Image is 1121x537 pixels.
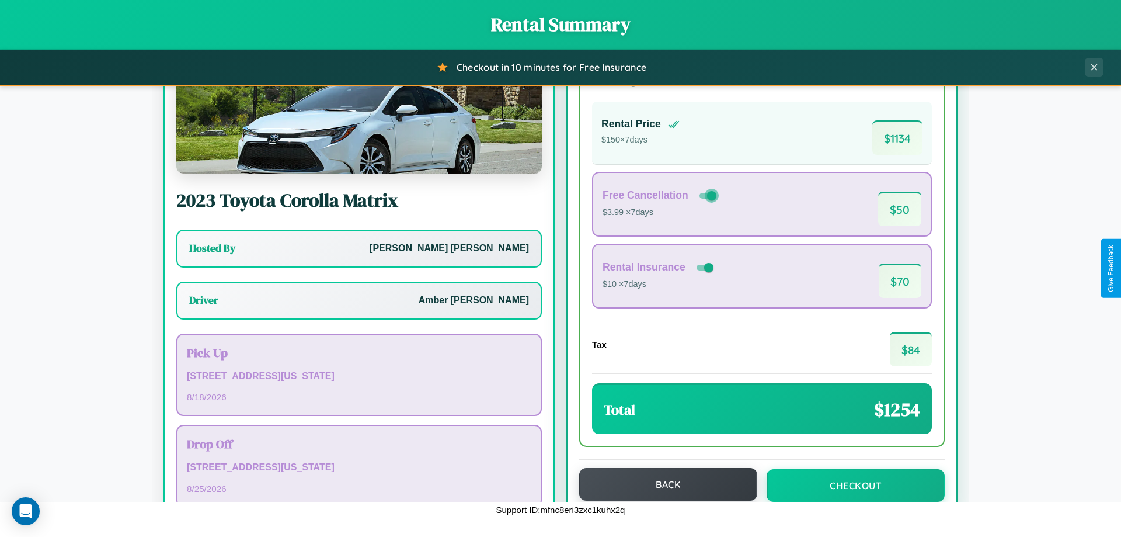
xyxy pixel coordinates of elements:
span: $ 1134 [872,120,922,155]
h4: Rental Insurance [603,261,685,273]
span: $ 84 [890,332,932,366]
p: [PERSON_NAME] [PERSON_NAME] [370,240,529,257]
h3: Driver [189,293,218,307]
h3: Drop Off [187,435,531,452]
p: [STREET_ADDRESS][US_STATE] [187,459,531,476]
p: 8 / 25 / 2026 [187,481,531,497]
h2: 2023 Toyota Corolla Matrix [176,188,542,213]
p: Amber [PERSON_NAME] [419,292,529,309]
p: $3.99 × 7 days [603,205,719,220]
h4: Tax [592,339,607,349]
h3: Total [604,400,635,420]
p: 8 / 18 / 2026 [187,389,531,405]
p: $10 × 7 days [603,277,716,292]
h1: Rental Summary [12,12,1109,37]
p: Support ID: mfnc8eri3zxc1kuhx2q [496,502,625,518]
span: $ 70 [879,264,921,298]
h3: Pick Up [187,344,531,361]
span: $ 1254 [874,397,920,422]
img: Toyota Corolla Matrix [176,57,542,174]
div: Open Intercom Messenger [12,497,40,525]
span: $ 50 [878,192,921,226]
span: Checkout in 10 minutes for Free Insurance [457,61,646,73]
h3: Hosted By [189,241,235,255]
p: [STREET_ADDRESS][US_STATE] [187,368,531,385]
p: $ 150 × 7 days [601,133,680,148]
button: Checkout [767,469,945,502]
h4: Free Cancellation [603,189,688,202]
div: Give Feedback [1107,245,1115,292]
button: Back [579,468,757,501]
h4: Rental Price [601,118,661,130]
